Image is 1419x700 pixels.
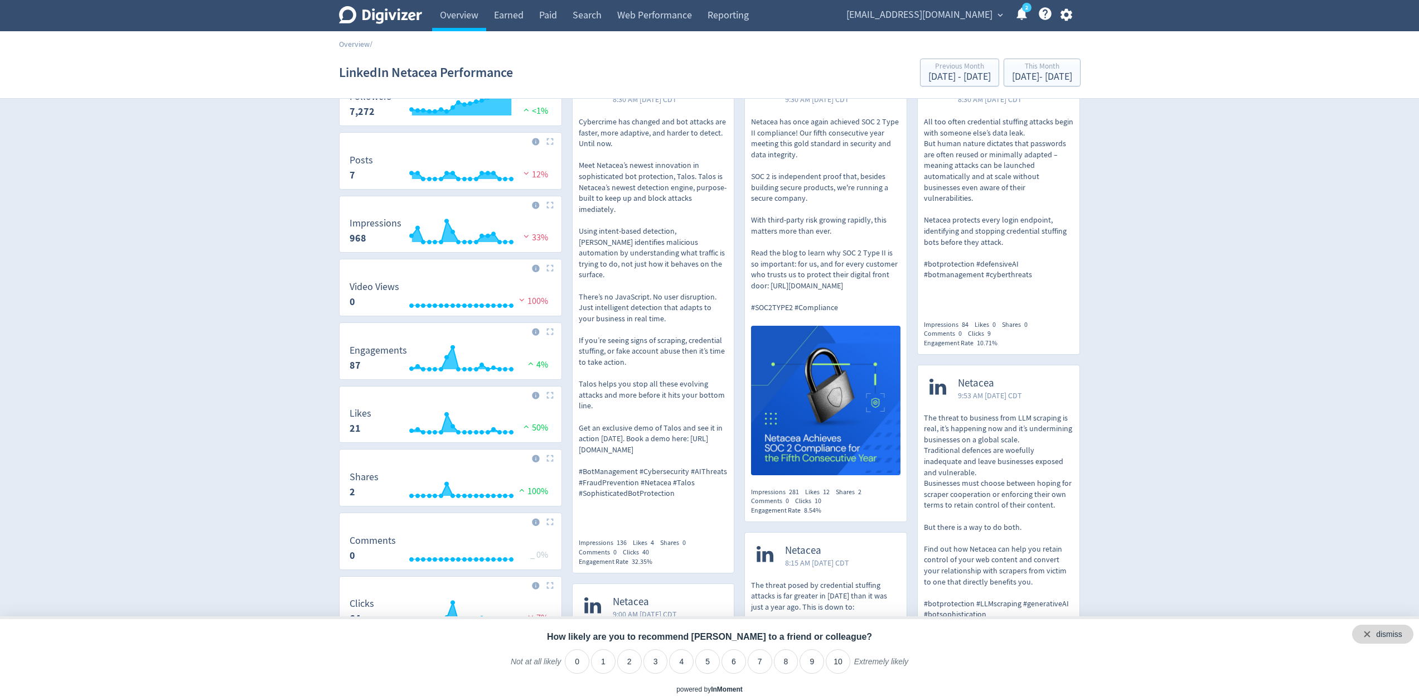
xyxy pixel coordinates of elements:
[344,218,557,248] svg: Impressions 968
[836,487,868,497] div: Shares
[804,506,821,515] span: 8.54%
[546,455,554,462] img: Placeholder
[350,217,401,230] dt: Impressions
[962,320,968,329] span: 84
[774,649,798,674] li: 8
[565,649,589,674] li: 0
[823,487,830,496] span: 12
[711,685,743,693] a: InMoment
[350,344,407,357] dt: Engagements
[660,538,692,548] div: Shares
[854,656,908,675] label: Extremely likely
[350,154,373,167] dt: Posts
[350,422,361,435] strong: 21
[789,487,799,496] span: 281
[748,649,772,674] li: 7
[350,231,366,245] strong: 968
[858,487,861,496] span: 2
[511,656,561,675] label: Not at all likely
[525,359,536,368] img: positive-performance.svg
[521,105,532,114] img: positive-performance.svg
[1002,320,1034,330] div: Shares
[613,94,677,105] span: 8:30 AM [DATE] CDT
[695,649,720,674] li: 5
[344,91,557,121] svg: Followers 7,272
[992,320,996,329] span: 0
[623,548,655,557] div: Clicks
[344,282,557,311] svg: Video Views 0
[546,582,554,589] img: Placeholder
[350,168,355,182] strong: 7
[800,649,824,674] li: 9
[987,329,991,338] span: 9
[339,39,370,49] a: Overview
[842,6,1006,24] button: [EMAIL_ADDRESS][DOMAIN_NAME]
[579,557,658,567] div: Engagement Rate
[516,486,527,494] img: positive-performance.svg
[924,339,1004,348] div: Engagement Rate
[525,612,548,624] span: 7%
[795,496,827,506] div: Clicks
[370,39,372,49] span: /
[579,548,623,557] div: Comments
[643,649,668,674] li: 3
[344,472,557,501] svg: Shares 2
[344,345,557,375] svg: Engagements 87
[633,538,660,548] div: Likes
[918,69,1079,311] a: Netacea8:30 AM [DATE] CDTAll too often credential stuffing attacks begin with someone else’s data...
[617,538,627,547] span: 136
[521,422,548,433] span: 50%
[786,496,789,505] span: 0
[928,72,991,82] div: [DATE] - [DATE]
[1376,629,1402,640] div: dismiss
[530,549,548,561] span: _ 0%
[350,295,355,308] strong: 0
[344,535,557,565] svg: Comments 0
[546,138,554,145] img: Placeholder
[350,407,371,420] dt: Likes
[546,518,554,525] img: Placeholder
[344,155,557,185] svg: Posts 7
[350,281,399,293] dt: Video Views
[521,169,548,180] span: 12%
[785,544,849,557] span: Netacea
[632,557,652,566] span: 32.35%
[521,232,548,243] span: 33%
[751,506,827,515] div: Engagement Rate
[995,10,1005,20] span: expand_more
[1012,62,1072,72] div: This Month
[785,557,849,568] span: 8:15 AM [DATE] CDT
[751,496,795,506] div: Comments
[546,264,554,272] img: Placeholder
[579,538,633,548] div: Impressions
[525,612,536,621] img: negative-performance.svg
[573,69,734,529] a: Netacea8:30 AM [DATE] CDTCybercrime has changed and bot attacks are faster, more adaptive, and ha...
[521,232,532,240] img: negative-performance.svg
[617,649,642,674] li: 2
[924,117,1073,292] p: All too often credential stuffing attacks begin with someone else’s data leak. ​ But human nature...
[924,320,975,330] div: Impressions
[958,377,1022,390] span: Netacea
[579,117,728,510] p: Cybercrime has changed and bot attacks are faster, more adaptive, and harder to detect. Until now...
[613,596,677,609] span: Netacea
[546,201,554,209] img: Placeholder
[516,296,548,307] span: 100%
[958,329,962,338] span: 0
[613,609,677,620] span: 9:00 AM [DATE] CDT
[642,548,649,557] span: 40
[1012,72,1072,82] div: [DATE] - [DATE]
[516,486,548,497] span: 100%
[350,597,374,610] dt: Clicks
[350,549,355,562] strong: 0
[968,329,997,339] div: Clicks
[977,339,997,347] span: 10.71%
[924,329,968,339] div: Comments
[928,62,991,72] div: Previous Month
[721,649,746,674] li: 6
[521,422,532,431] img: positive-performance.svg
[924,413,1073,631] p: The threat to business from LLM scraping is real, it’s happening now and it’s undermining busines...
[1022,3,1031,12] a: 2
[525,359,548,370] span: 4%
[975,320,1002,330] div: Likes
[1024,320,1028,329] span: 0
